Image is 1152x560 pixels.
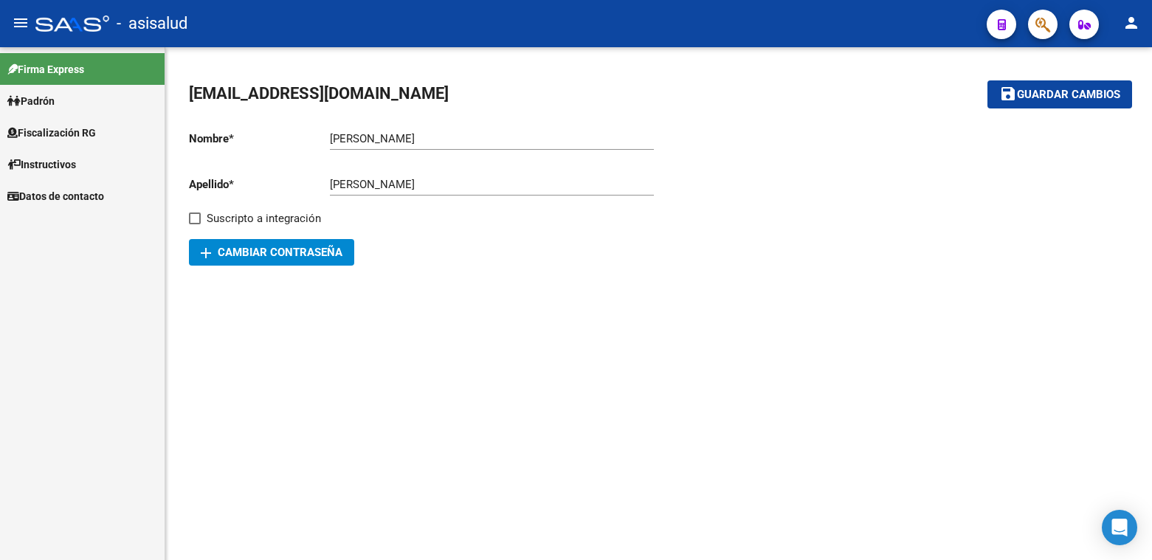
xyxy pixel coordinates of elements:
[189,239,354,266] button: Cambiar Contraseña
[7,156,76,173] span: Instructivos
[7,93,55,109] span: Padrón
[189,176,330,193] p: Apellido
[197,244,215,262] mat-icon: add
[999,85,1017,103] mat-icon: save
[1017,89,1120,102] span: Guardar cambios
[7,61,84,77] span: Firma Express
[1102,510,1137,545] div: Open Intercom Messenger
[189,131,330,147] p: Nombre
[7,188,104,204] span: Datos de contacto
[207,210,321,227] span: Suscripto a integración
[12,14,30,32] mat-icon: menu
[189,84,449,103] span: [EMAIL_ADDRESS][DOMAIN_NAME]
[117,7,187,40] span: - asisalud
[987,80,1132,108] button: Guardar cambios
[1122,14,1140,32] mat-icon: person
[7,125,96,141] span: Fiscalización RG
[201,246,342,259] span: Cambiar Contraseña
